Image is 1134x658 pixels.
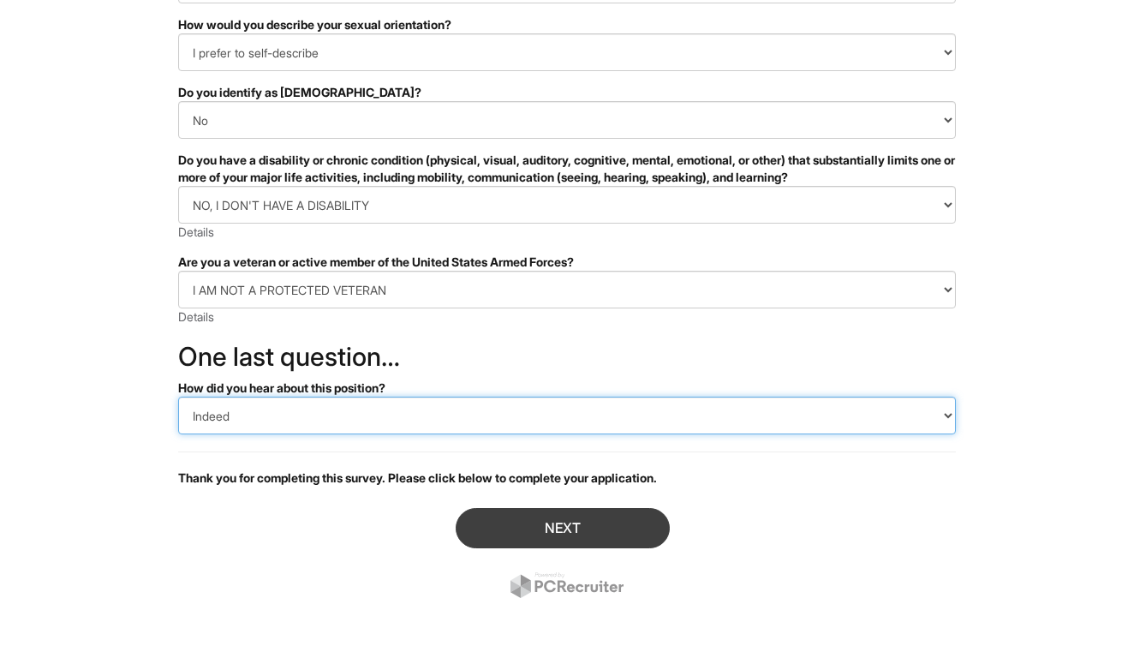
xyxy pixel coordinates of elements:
select: Do you have a disability or chronic condition (physical, visual, auditory, cognitive, mental, emo... [178,186,956,224]
a: Details [178,309,214,324]
p: Thank you for completing this survey. Please click below to complete your application. [178,470,956,487]
div: How would you describe your sexual orientation? [178,16,956,33]
h2: One last question… [178,343,956,371]
div: How did you hear about this position? [178,380,956,397]
div: Do you have a disability or chronic condition (physical, visual, auditory, cognitive, mental, emo... [178,152,956,186]
a: Details [178,224,214,239]
select: Are you a veteran or active member of the United States Armed Forces? [178,271,956,308]
select: How would you describe your sexual orientation? [178,33,956,71]
div: Do you identify as [DEMOGRAPHIC_DATA]? [178,84,956,101]
div: Are you a veteran or active member of the United States Armed Forces? [178,254,956,271]
button: Next [456,508,670,548]
select: Do you identify as transgender? [178,101,956,139]
select: How did you hear about this position? [178,397,956,434]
